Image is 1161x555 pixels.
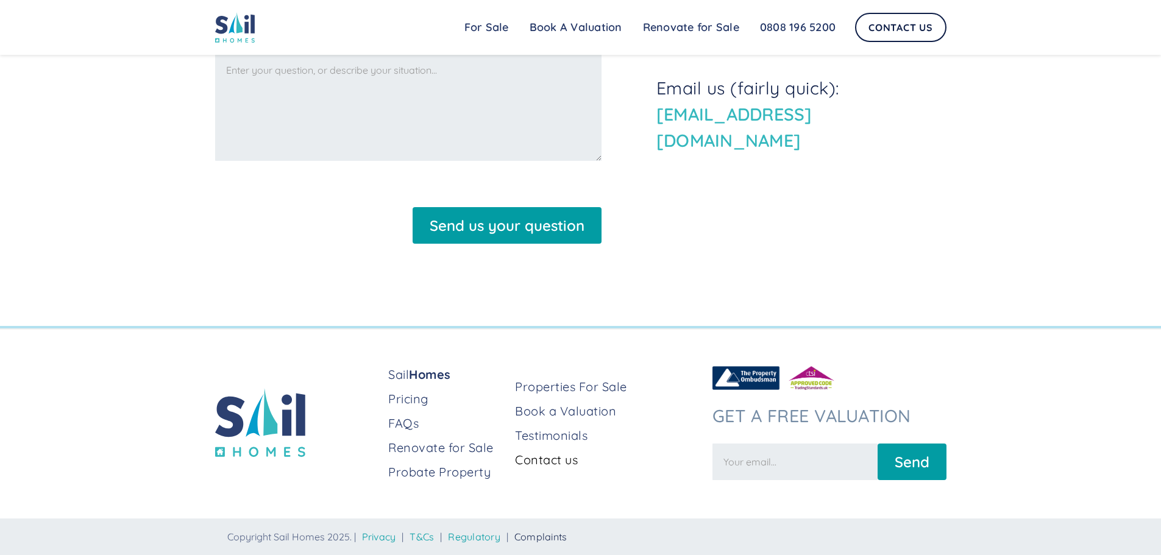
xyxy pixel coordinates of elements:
[633,15,750,40] a: Renovate for Sale
[514,531,567,543] a: Complaints
[454,15,519,40] a: For Sale
[712,405,946,426] h3: Get a free valuation
[388,439,505,456] a: Renovate for Sale
[878,444,946,480] input: Send
[656,75,946,154] p: Email us (fairly quick):
[750,15,846,40] a: 0808 196 5200
[712,444,878,480] input: Your email...
[410,531,434,543] a: T&Cs
[519,15,633,40] a: Book A Valuation
[388,391,505,408] a: Pricing
[388,415,505,432] a: FAQs
[515,451,702,468] a: Contact us
[448,531,500,543] a: Regulatory
[656,103,812,151] a: [EMAIL_ADDRESS][DOMAIN_NAME]
[515,378,702,395] a: Properties For Sale
[388,366,505,383] a: SailHomes
[413,207,602,244] input: Send us your question
[855,13,946,42] a: Contact Us
[388,464,505,481] a: Probate Property
[515,427,702,444] a: Testimonials
[215,12,255,43] img: sail home logo colored
[515,403,702,420] a: Book a Valuation
[227,531,946,543] div: Copyright Sail Homes 2025. | | | |
[362,531,396,543] a: Privacy
[712,437,946,480] form: Newsletter Form
[215,388,305,457] img: sail home logo colored
[409,367,451,382] strong: Homes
